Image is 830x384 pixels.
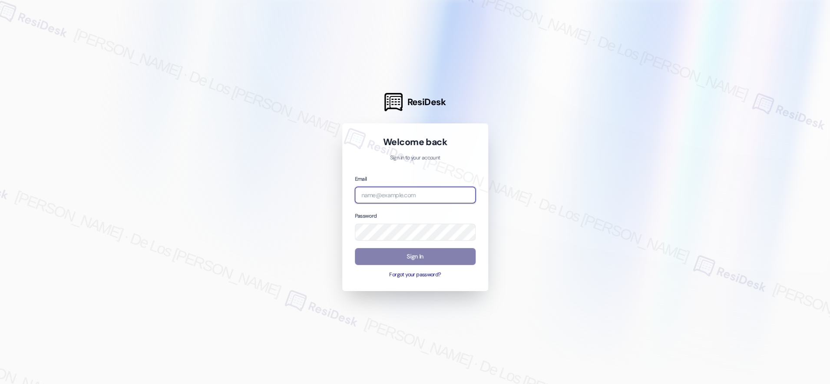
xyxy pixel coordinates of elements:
[355,175,367,182] label: Email
[407,96,446,108] span: ResiDesk
[355,136,476,148] h1: Welcome back
[384,93,403,111] img: ResiDesk Logo
[355,248,476,265] button: Sign In
[355,212,377,219] label: Password
[355,154,476,162] p: Sign in to your account
[355,271,476,279] button: Forgot your password?
[355,187,476,204] input: name@example.com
